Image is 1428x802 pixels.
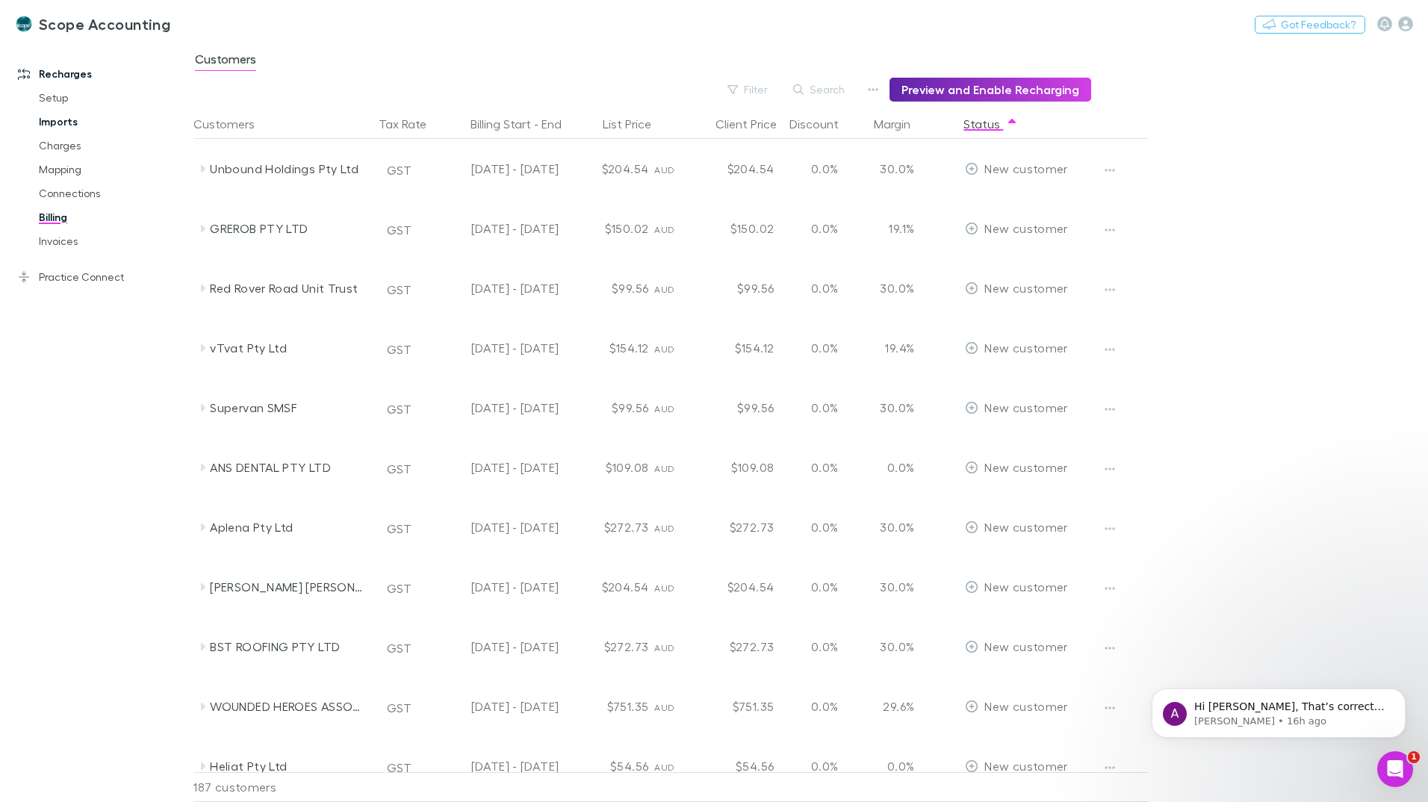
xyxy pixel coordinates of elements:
span: New customer [984,639,1067,653]
div: Heliat Pty Ltd [210,736,368,796]
span: AUD [654,582,674,594]
div: $272.73 [690,617,780,677]
div: ANS DENTAL PTY LTDGST[DATE] - [DATE]$109.08AUD$109.080.0%0.0%EditNew customer [193,438,1155,497]
button: Search [786,81,854,99]
button: Customers [193,109,273,139]
span: AUD [654,702,674,713]
div: 0.0% [780,617,869,677]
div: $109.08 [690,438,780,497]
p: 30.0% [875,578,914,596]
span: New customer [984,759,1067,773]
div: Heliat Pty LtdGST[DATE] - [DATE]$54.56AUD$54.560.0%0.0%EditNew customer [193,736,1155,796]
button: Filter [720,81,777,99]
div: $54.56 [565,736,654,796]
span: 1 [1408,751,1420,763]
span: AUD [654,403,674,414]
p: 30.0% [875,399,914,417]
p: Message from Alex, sent 16h ago [65,57,258,71]
div: Unbound Holdings Pty LtdGST[DATE] - [DATE]$204.54AUD$204.540.0%30.0%EditNew customer [193,139,1155,199]
span: AUD [654,164,674,175]
div: $204.54 [690,139,780,199]
p: 0.0% [875,458,914,476]
p: 19.4% [875,339,914,357]
iframe: Intercom live chat [1377,751,1413,787]
div: Supervan SMSFGST[DATE] - [DATE]$99.56AUD$99.560.0%30.0%EditNew customer [193,378,1155,438]
button: Billing Start - End [471,109,580,139]
div: vTvat Pty Ltd [210,318,368,378]
div: [DATE] - [DATE] [436,438,559,497]
button: Discount [789,109,857,139]
div: $204.54 [690,557,780,617]
span: AUD [654,523,674,534]
div: $54.56 [690,736,780,796]
button: GST [380,636,418,660]
span: New customer [984,520,1067,534]
a: Invoices [24,229,202,253]
img: Scope Accounting's Logo [15,15,33,33]
button: GST [380,756,418,780]
div: Aplena Pty LtdGST[DATE] - [DATE]$272.73AUD$272.730.0%30.0%EditNew customer [193,497,1155,557]
button: GST [380,576,418,600]
div: [DATE] - [DATE] [436,497,559,557]
a: Imports [24,110,202,134]
div: $751.35 [690,677,780,736]
div: 187 customers [193,772,373,802]
a: Connections [24,181,202,205]
span: Customers [195,52,256,71]
div: $109.08 [565,438,654,497]
div: [DATE] - [DATE] [436,557,559,617]
div: $154.12 [565,318,654,378]
div: [PERSON_NAME] [PERSON_NAME]GST[DATE] - [DATE]$204.54AUD$204.540.0%30.0%EditNew customer [193,557,1155,617]
p: 30.0% [875,638,914,656]
span: New customer [984,341,1067,355]
button: GST [380,517,418,541]
button: GST [380,457,418,481]
span: New customer [984,699,1067,713]
div: [DATE] - [DATE] [436,378,559,438]
div: BST ROOFING PTY LTDGST[DATE] - [DATE]$272.73AUD$272.730.0%30.0%EditNew customer [193,617,1155,677]
div: Red Rover Road Unit Trust [210,258,368,318]
div: 0.0% [780,557,869,617]
a: Billing [24,205,202,229]
div: 0.0% [780,318,869,378]
div: 0.0% [780,736,869,796]
div: [DATE] - [DATE] [436,677,559,736]
button: GST [380,278,418,302]
div: List Price [603,109,669,139]
div: $272.73 [565,617,654,677]
div: WOUNDED HEROES ASSOCIATION INC. [210,677,368,736]
a: Mapping [24,158,202,181]
div: 0.0% [780,677,869,736]
div: [DATE] - [DATE] [436,199,559,258]
button: Preview and Enable Recharging [890,78,1091,102]
span: New customer [984,579,1067,594]
span: AUD [654,642,674,653]
p: 29.6% [875,697,914,715]
div: Red Rover Road Unit TrustGST[DATE] - [DATE]$99.56AUD$99.560.0%30.0%EditNew customer [193,258,1155,318]
a: Scope Accounting [6,6,179,42]
button: GST [380,338,418,361]
div: 0.0% [780,378,869,438]
div: $204.54 [565,139,654,199]
div: GREROB PTY LTDGST[DATE] - [DATE]$150.02AUD$150.020.0%19.1%EditNew customer [193,199,1155,258]
p: 30.0% [875,518,914,536]
span: New customer [984,221,1067,235]
div: [DATE] - [DATE] [436,736,559,796]
div: $751.35 [565,677,654,736]
div: 0.0% [780,258,869,318]
div: $272.73 [690,497,780,557]
span: AUD [654,224,674,235]
div: $99.56 [690,378,780,438]
p: 30.0% [875,279,914,297]
a: Charges [24,134,202,158]
div: $204.54 [565,557,654,617]
span: New customer [984,460,1067,474]
span: AUD [654,463,674,474]
button: Status [963,109,1018,139]
span: AUD [654,762,674,773]
div: $154.12 [690,318,780,378]
button: GST [380,696,418,720]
